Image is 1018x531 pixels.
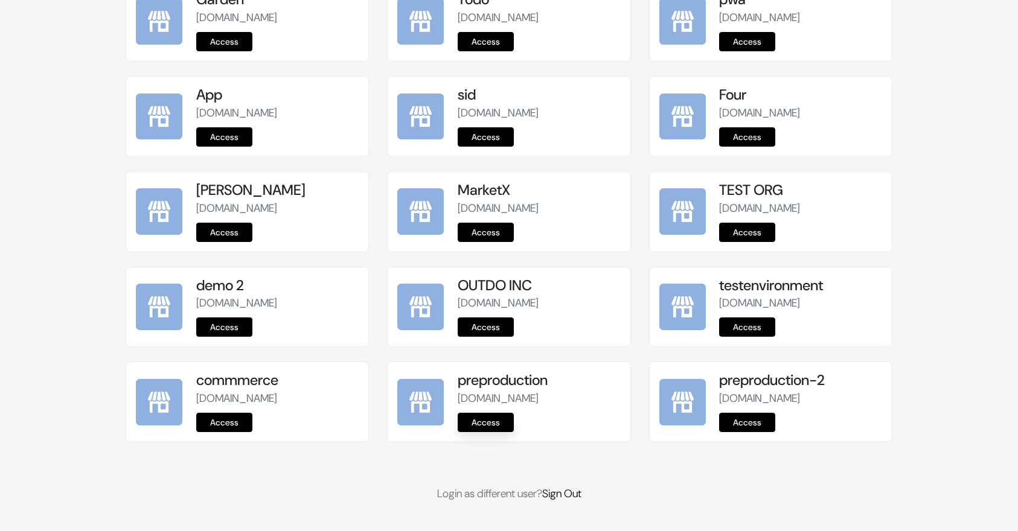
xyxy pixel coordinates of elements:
h5: preproduction-2 [719,372,882,389]
p: [DOMAIN_NAME] [196,390,359,407]
p: [DOMAIN_NAME] [719,10,882,26]
p: Login as different user? [126,486,892,502]
a: Access [719,32,775,51]
a: Access [458,413,514,432]
p: [DOMAIN_NAME] [458,105,620,121]
a: Access [458,127,514,147]
p: [DOMAIN_NAME] [458,295,620,311]
p: [DOMAIN_NAME] [458,390,620,407]
a: Access [458,317,514,337]
h5: commmerce [196,372,359,389]
img: MarketX [397,188,444,235]
a: Access [458,223,514,242]
h5: sid [458,86,620,104]
p: [DOMAIN_NAME] [196,200,359,217]
p: [DOMAIN_NAME] [458,200,620,217]
h5: TEST ORG [719,182,882,199]
h5: [PERSON_NAME] [196,182,359,199]
img: Four [659,94,706,140]
h5: MarketX [458,182,620,199]
p: [DOMAIN_NAME] [458,10,620,26]
p: [DOMAIN_NAME] [719,295,882,311]
p: [DOMAIN_NAME] [719,105,882,121]
img: testenvironment [659,284,706,330]
a: Access [719,317,775,337]
a: Access [196,317,252,337]
h5: demo 2 [196,277,359,294]
img: preproduction-2 [659,379,706,425]
a: Sign Out [542,486,581,501]
a: Access [196,32,252,51]
p: [DOMAIN_NAME] [719,390,882,407]
a: Access [196,223,252,242]
a: Access [719,223,775,242]
img: commmerce [136,379,182,425]
a: Access [719,413,775,432]
img: App [136,94,182,140]
a: Access [719,127,775,147]
p: [DOMAIN_NAME] [196,10,359,26]
h5: preproduction [458,372,620,389]
img: OUTDO INC [397,284,444,330]
img: TEST ORG [659,188,706,235]
h5: Four [719,86,882,104]
p: [DOMAIN_NAME] [196,295,359,311]
h5: testenvironment [719,277,882,294]
p: [DOMAIN_NAME] [196,105,359,121]
a: Access [196,127,252,147]
a: Access [196,413,252,432]
h5: OUTDO INC [458,277,620,294]
a: Access [458,32,514,51]
img: preproduction [397,379,444,425]
h5: App [196,86,359,104]
img: sid [397,94,444,140]
img: kamal Da [136,188,182,235]
img: demo 2 [136,284,182,330]
p: [DOMAIN_NAME] [719,200,882,217]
